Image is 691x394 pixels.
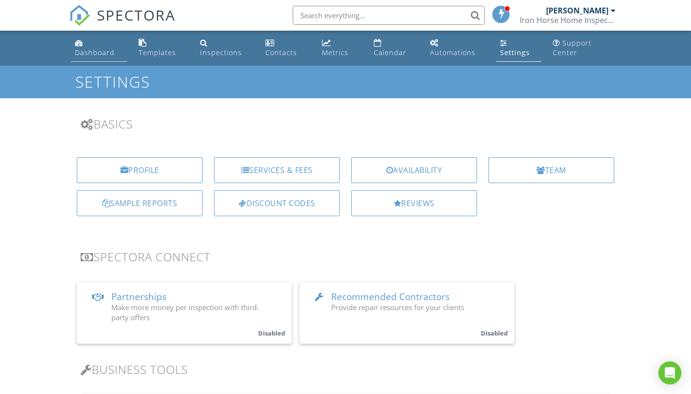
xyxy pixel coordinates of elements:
[549,35,620,62] a: Support Center
[351,190,477,216] a: Reviews
[374,48,406,57] div: Calendar
[69,5,90,26] img: The Best Home Inspection Software - Spectora
[331,302,464,312] span: Provide repair resources for your clients
[75,73,616,90] h1: Settings
[69,13,176,33] a: SPECTORA
[111,302,259,322] span: Make more money per inspection with third-party offers
[135,35,189,62] a: Templates
[77,157,203,183] a: Profile
[500,48,530,57] div: Settings
[322,48,348,57] div: Metrics
[77,190,203,216] a: Sample Reports
[81,250,610,263] h3: Spectora Connect
[97,5,176,25] span: SPECTORA
[196,35,254,62] a: Inspections
[318,35,362,62] a: Metrics
[75,48,115,57] div: Dashboard
[351,157,477,183] a: Availability
[81,363,610,376] h3: Business Tools
[426,35,488,62] a: Automations (Basic)
[111,290,167,303] span: Partnerships
[496,35,542,62] a: Settings
[81,117,610,130] h3: Basics
[488,157,614,183] a: Team
[331,290,450,303] span: Recommended Contractors
[200,48,242,57] div: Inspections
[265,48,297,57] div: Contacts
[481,329,508,337] small: Disabled
[299,282,514,344] a: Recommended Contractors Provide repair resources for your clients Disabled
[430,48,476,57] div: Automations
[139,48,176,57] div: Templates
[262,35,310,62] a: Contacts
[370,35,418,62] a: Calendar
[214,157,340,183] a: Services & Fees
[520,15,616,25] div: Iron Horse Home Inspection LLC
[214,190,340,216] a: Discount Codes
[71,35,127,62] a: Dashboard
[293,6,485,25] input: Search everything...
[658,361,681,384] div: Open Intercom Messenger
[258,329,285,337] small: Disabled
[546,6,608,15] div: [PERSON_NAME]
[553,38,592,57] div: Support Center
[77,282,292,344] a: Partnerships Make more money per inspection with third-party offers Disabled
